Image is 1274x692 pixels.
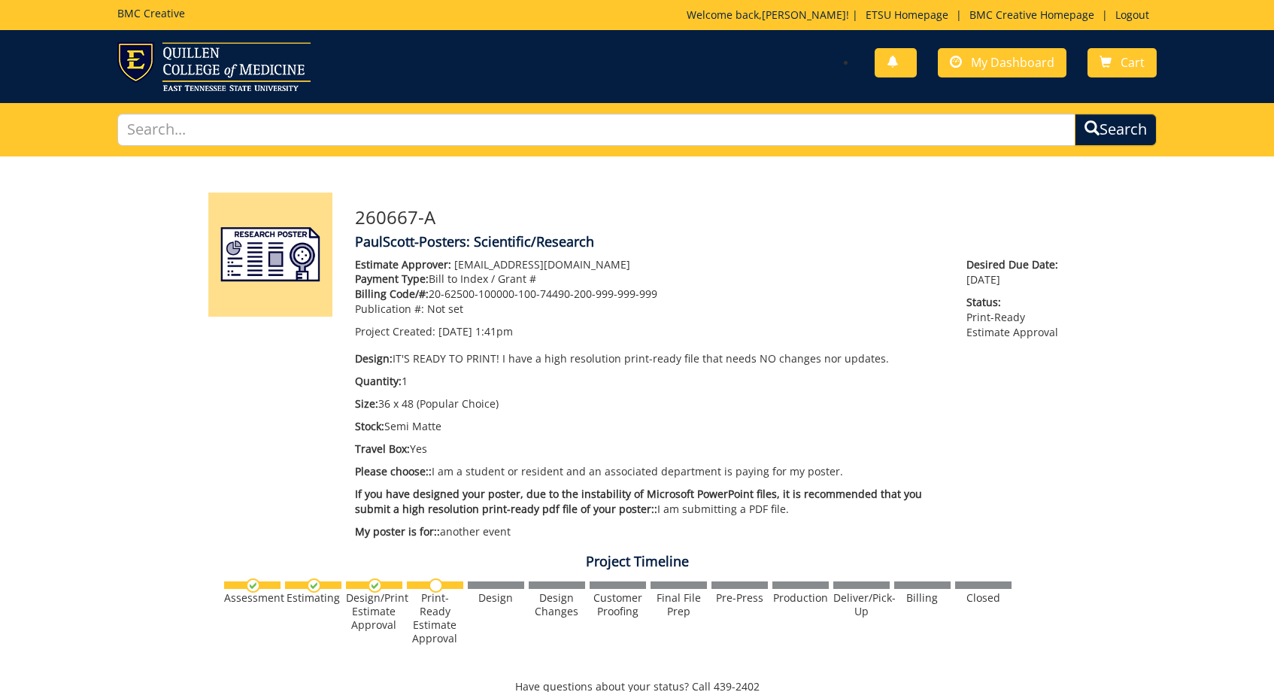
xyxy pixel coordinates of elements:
div: Production [772,591,829,605]
div: Pre-Press [711,591,768,605]
div: Design [468,591,524,605]
h4: PaulScott-Posters: Scientific/Research [355,235,1066,250]
span: Cart [1121,54,1145,71]
div: Estimating [285,591,341,605]
a: [PERSON_NAME] [762,8,846,22]
span: Desired Due Date: [966,257,1066,272]
p: another event [355,524,944,539]
div: Design/Print Estimate Approval [346,591,402,632]
p: Semi Matte [355,419,944,434]
span: Not set [427,302,463,316]
p: 20-62500-100000-100-74490-200-999-999-999 [355,287,944,302]
p: [DATE] [966,257,1066,287]
h5: BMC Creative [117,8,185,19]
div: Billing [894,591,951,605]
img: no [429,578,443,593]
p: Yes [355,442,944,457]
h3: 260667-A [355,208,1066,227]
a: Logout [1108,8,1157,22]
p: I am submitting a PDF file. [355,487,944,517]
span: Design: [355,351,393,366]
span: Size: [355,396,378,411]
span: Stock: [355,419,384,433]
span: Status: [966,295,1066,310]
p: 36 x 48 (Popular Choice) [355,396,944,411]
span: My Dashboard [971,54,1054,71]
h4: Project Timeline [197,554,1077,569]
span: [DATE] 1:41pm [438,324,513,338]
p: [EMAIL_ADDRESS][DOMAIN_NAME] [355,257,944,272]
a: Cart [1087,48,1157,77]
div: Assessment [224,591,281,605]
p: Print-Ready Estimate Approval [966,295,1066,340]
span: Publication #: [355,302,424,316]
a: ETSU Homepage [858,8,956,22]
div: Final File Prep [651,591,707,618]
div: Design Changes [529,591,585,618]
span: Please choose:: [355,464,432,478]
div: Deliver/Pick-Up [833,591,890,618]
p: Bill to Index / Grant # [355,272,944,287]
img: Product featured image [208,193,332,317]
span: Estimate Approver: [355,257,451,272]
img: checkmark [307,578,321,593]
button: Search [1075,114,1157,146]
img: checkmark [246,578,260,593]
p: I am a student or resident and an associated department is paying for my poster. [355,464,944,479]
p: Welcome back, ! | | | [687,8,1157,23]
div: Customer Proofing [590,591,646,618]
span: Quantity: [355,374,402,388]
span: Payment Type: [355,272,429,286]
p: 1 [355,374,944,389]
span: If you have designed your poster, due to the instability of Microsoft PowerPoint files, it is rec... [355,487,922,516]
p: IT'S READY TO PRINT! I have a high resolution print-ready file that needs NO changes nor updates. [355,351,944,366]
img: checkmark [368,578,382,593]
img: ETSU logo [117,42,311,91]
span: Travel Box: [355,442,410,456]
a: BMC Creative Homepage [962,8,1102,22]
span: Billing Code/#: [355,287,429,301]
a: My Dashboard [938,48,1066,77]
div: Closed [955,591,1012,605]
span: My poster is for:: [355,524,440,539]
input: Search... [117,114,1075,146]
span: Project Created: [355,324,435,338]
div: Print-Ready Estimate Approval [407,591,463,645]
